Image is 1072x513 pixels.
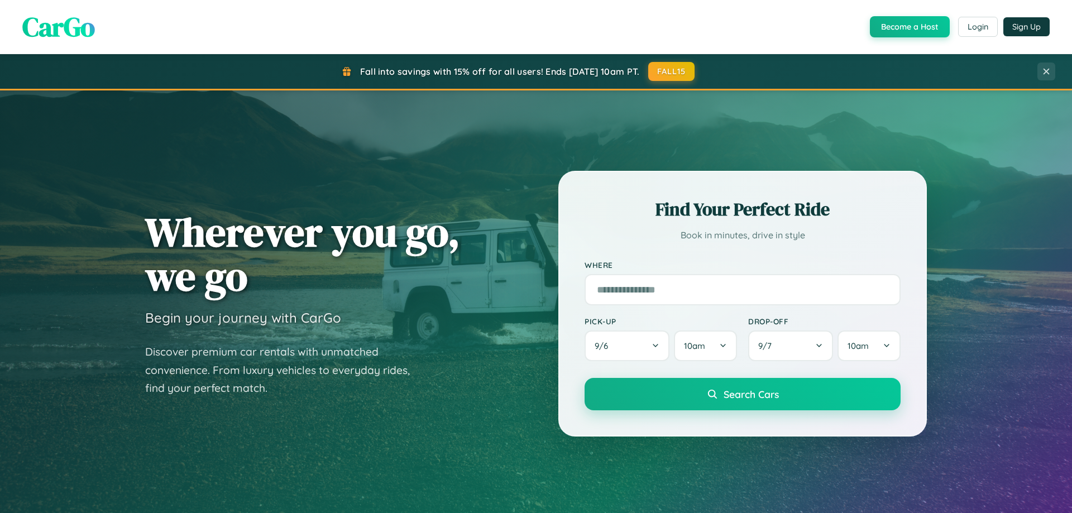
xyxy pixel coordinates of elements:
[648,62,695,81] button: FALL15
[585,317,737,326] label: Pick-up
[145,343,424,397] p: Discover premium car rentals with unmatched convenience. From luxury vehicles to everyday rides, ...
[684,341,705,351] span: 10am
[595,341,614,351] span: 9 / 6
[585,330,669,361] button: 9/6
[585,260,901,270] label: Where
[145,309,341,326] h3: Begin your journey with CarGo
[748,317,901,326] label: Drop-off
[837,330,901,361] button: 10am
[758,341,777,351] span: 9 / 7
[748,330,833,361] button: 9/7
[360,66,640,77] span: Fall into savings with 15% off for all users! Ends [DATE] 10am PT.
[724,388,779,400] span: Search Cars
[585,197,901,222] h2: Find Your Perfect Ride
[1003,17,1050,36] button: Sign Up
[145,210,460,298] h1: Wherever you go, we go
[22,8,95,45] span: CarGo
[585,378,901,410] button: Search Cars
[958,17,998,37] button: Login
[848,341,869,351] span: 10am
[585,227,901,243] p: Book in minutes, drive in style
[674,330,737,361] button: 10am
[870,16,950,37] button: Become a Host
